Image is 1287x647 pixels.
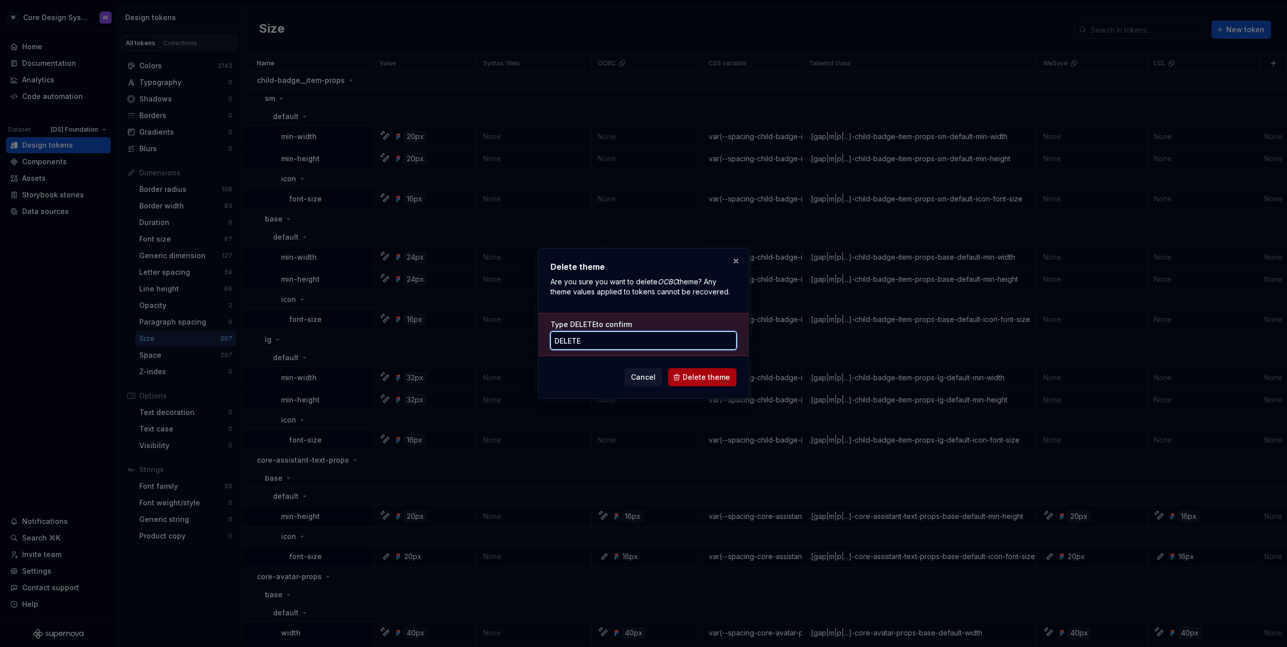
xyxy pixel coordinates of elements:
[658,277,678,286] i: OCBC
[550,261,737,273] h2: Delete theme
[631,372,656,382] span: Cancel
[550,319,632,330] label: Type to confirm
[668,368,737,386] button: Delete theme
[624,368,662,386] button: Cancel
[570,320,596,329] span: DELETE
[550,277,737,297] p: Are you sure you want to delete theme? Any theme values applied to tokens cannot be recovered.
[550,332,737,350] input: DELETE
[683,372,730,382] span: Delete theme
